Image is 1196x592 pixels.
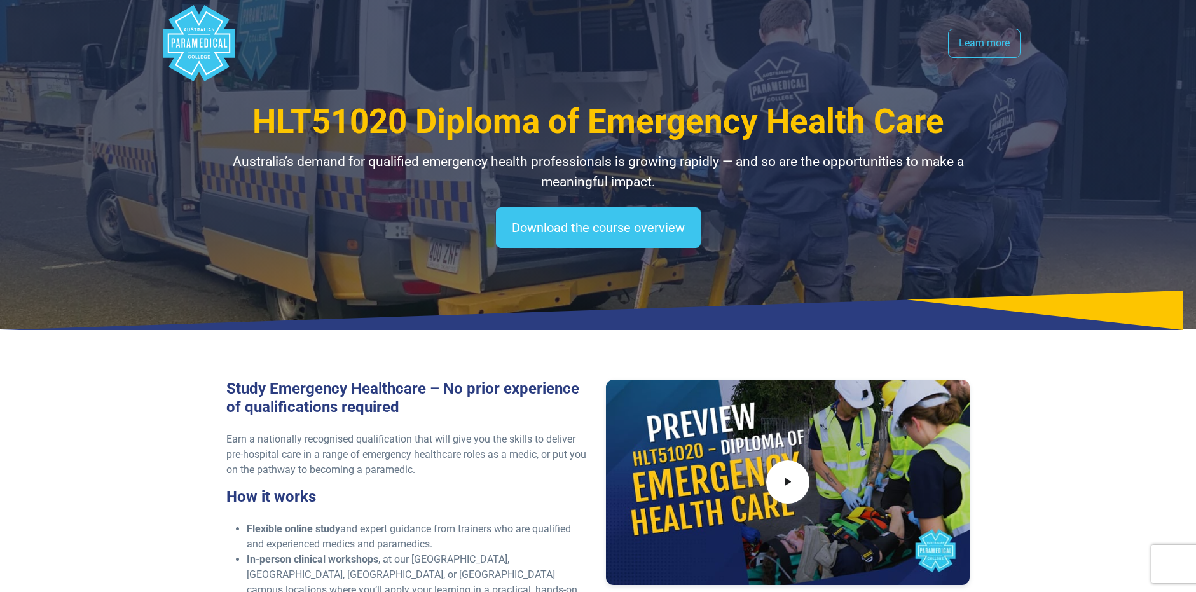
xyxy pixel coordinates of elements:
[247,523,340,535] strong: Flexible online study
[226,380,591,416] h3: Study Emergency Healthcare – No prior experience of qualifications required
[226,152,970,192] p: Australia’s demand for qualified emergency health professionals is growing rapidly — and so are t...
[226,488,591,506] h3: How it works
[226,432,591,478] p: Earn a nationally recognised qualification that will give you the skills to deliver pre-hospital ...
[247,521,591,552] li: and expert guidance from trainers who are qualified and experienced medics and paramedics.
[252,102,944,141] span: HLT51020 Diploma of Emergency Health Care
[496,207,701,248] a: Download the course overview
[247,553,378,565] strong: In-person clinical workshops
[161,5,237,81] div: Australian Paramedical College
[948,29,1021,58] a: Learn more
